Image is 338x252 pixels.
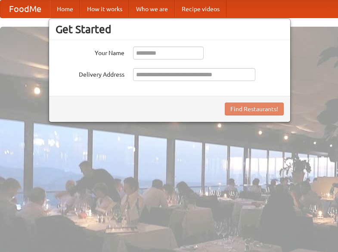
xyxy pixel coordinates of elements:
[129,0,175,18] a: Who we are
[50,0,80,18] a: Home
[80,0,129,18] a: How it works
[0,0,50,18] a: FoodMe
[225,103,284,115] button: Find Restaurants!
[56,23,284,36] h3: Get Started
[56,47,124,57] label: Your Name
[56,68,124,79] label: Delivery Address
[175,0,226,18] a: Recipe videos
